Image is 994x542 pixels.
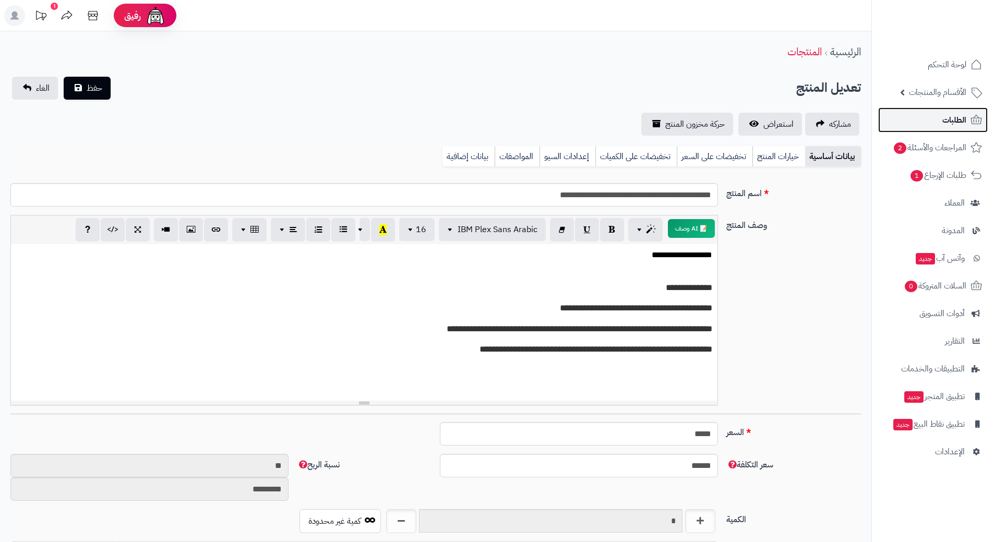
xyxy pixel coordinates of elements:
span: التقارير [945,334,965,348]
span: العملاء [944,196,965,210]
a: الطلبات [878,107,988,133]
button: حفظ [64,77,111,100]
label: الكمية [722,509,865,526]
a: التقارير [878,329,988,354]
a: خيارات المنتج [752,146,805,167]
a: تخفيضات على الكميات [595,146,677,167]
span: جديد [916,253,935,264]
a: الرئيسية [830,44,861,59]
label: اسم المنتج [722,183,865,200]
a: التطبيقات والخدمات [878,356,988,381]
a: أدوات التسويق [878,301,988,326]
a: تحديثات المنصة [28,5,54,29]
span: مشاركه [829,118,851,130]
span: حركة مخزون المنتج [665,118,725,130]
span: الأقسام والمنتجات [909,85,966,100]
button: 📝 AI وصف [668,219,715,238]
a: السلات المتروكة0 [878,273,988,298]
h2: تعديل المنتج [796,77,861,99]
a: المنتجات [787,44,822,59]
a: المواصفات [495,146,540,167]
span: جديد [904,391,924,403]
a: حركة مخزون المنتج [641,113,733,136]
span: الإعدادات [935,444,965,459]
span: المدونة [942,223,965,238]
span: IBM Plex Sans Arabic [458,223,537,236]
span: 2 [894,142,906,154]
span: حفظ [87,82,102,94]
img: ai-face.png [145,5,166,26]
span: رفيق [124,9,141,22]
a: طلبات الإرجاع1 [878,163,988,188]
span: 0 [905,281,917,292]
span: نسبة الربح [297,459,340,471]
span: السلات المتروكة [904,279,966,293]
a: الإعدادات [878,439,988,464]
button: 16 [399,218,435,241]
a: تطبيق نقاط البيعجديد [878,412,988,437]
span: جديد [893,419,913,430]
a: وآتس آبجديد [878,246,988,271]
span: تطبيق المتجر [903,389,965,404]
a: مشاركه [805,113,859,136]
a: الغاء [12,77,58,100]
a: بيانات إضافية [442,146,495,167]
span: استعراض [763,118,794,130]
img: logo-2.png [923,8,984,30]
a: تخفيضات على السعر [677,146,752,167]
span: سعر التكلفة [726,459,773,471]
div: 1 [51,3,58,10]
span: المراجعات والأسئلة [893,140,966,155]
a: المراجعات والأسئلة2 [878,135,988,160]
a: المدونة [878,218,988,243]
a: استعراض [738,113,802,136]
span: الغاء [36,82,50,94]
span: التطبيقات والخدمات [901,362,965,376]
a: إعدادات السيو [540,146,595,167]
span: وآتس آب [915,251,965,266]
a: بيانات أساسية [805,146,861,167]
label: وصف المنتج [722,215,865,232]
span: 16 [416,223,426,236]
a: تطبيق المتجرجديد [878,384,988,409]
span: تطبيق نقاط البيع [892,417,965,431]
span: أدوات التسويق [919,306,965,321]
span: 1 [911,170,923,182]
a: لوحة التحكم [878,52,988,77]
span: الطلبات [942,113,966,127]
span: لوحة التحكم [928,57,966,72]
button: IBM Plex Sans Arabic [439,218,546,241]
label: السعر [722,422,865,439]
a: العملاء [878,190,988,215]
span: طلبات الإرجاع [909,168,966,183]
